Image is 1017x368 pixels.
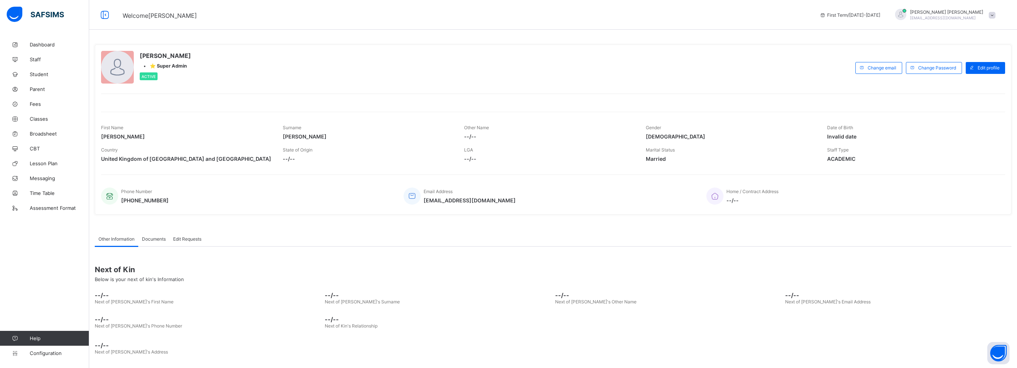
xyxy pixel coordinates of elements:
[827,147,849,153] span: Staff Type
[101,156,272,162] span: United Kingdom of [GEOGRAPHIC_DATA] and [GEOGRAPHIC_DATA]
[121,197,169,203] span: [PHONE_NUMBER]
[95,299,174,305] span: Next of [PERSON_NAME]'s First Name
[646,147,675,153] span: Marital Status
[95,316,321,323] span: --/--
[30,71,89,77] span: Student
[910,16,976,20] span: [EMAIL_ADDRESS][DOMAIN_NAME]
[868,65,896,71] span: Change email
[30,131,89,137] span: Broadsheet
[30,205,89,211] span: Assessment Format
[424,189,453,194] span: Email Address
[98,236,135,242] span: Other Information
[30,116,89,122] span: Classes
[7,7,64,22] img: safsims
[121,189,152,194] span: Phone Number
[101,147,118,153] span: Country
[827,156,998,162] span: ACADEMIC
[785,292,1011,299] span: --/--
[726,189,778,194] span: Home / Contract Address
[140,63,191,69] div: •
[325,292,551,299] span: --/--
[820,12,880,18] span: session/term information
[30,350,89,356] span: Configuration
[140,52,191,59] span: [PERSON_NAME]
[95,323,182,329] span: Next of [PERSON_NAME]'s Phone Number
[464,147,473,153] span: LGA
[555,299,637,305] span: Next of [PERSON_NAME]'s Other Name
[987,342,1010,364] button: Open asap
[283,156,453,162] span: --/--
[30,190,89,196] span: Time Table
[30,146,89,152] span: CBT
[142,74,156,79] span: Active
[30,175,89,181] span: Messaging
[464,125,489,130] span: Other Name
[910,9,983,15] span: [PERSON_NAME] [PERSON_NAME]
[95,349,168,355] span: Next of [PERSON_NAME]'s Address
[30,160,89,166] span: Lesson Plan
[646,125,661,130] span: Gender
[785,299,871,305] span: Next of [PERSON_NAME]'s Email Address
[424,197,516,203] span: [EMAIL_ADDRESS][DOMAIN_NAME]
[283,125,301,130] span: Surname
[646,133,816,140] span: [DEMOGRAPHIC_DATA]
[827,133,998,140] span: Invalid date
[726,197,778,203] span: --/--
[173,236,201,242] span: Edit Requests
[30,56,89,62] span: Staff
[646,156,816,162] span: Married
[888,9,999,21] div: AbdulazizRavat
[918,65,956,71] span: Change Password
[142,236,166,242] span: Documents
[123,12,197,19] span: Welcome [PERSON_NAME]
[95,292,321,299] span: --/--
[325,299,400,305] span: Next of [PERSON_NAME]'s Surname
[95,276,184,282] span: Below is your next of kin's Information
[325,316,551,323] span: --/--
[283,147,312,153] span: State of Origin
[101,125,123,130] span: First Name
[101,133,272,140] span: [PERSON_NAME]
[464,156,635,162] span: --/--
[30,86,89,92] span: Parent
[150,63,187,69] span: ⭐ Super Admin
[283,133,453,140] span: [PERSON_NAME]
[464,133,635,140] span: --/--
[555,292,781,299] span: --/--
[95,342,1011,349] span: --/--
[30,101,89,107] span: Fees
[30,335,89,341] span: Help
[978,65,1000,71] span: Edit profile
[325,323,378,329] span: Next of Kin's Relationship
[30,42,89,48] span: Dashboard
[827,125,853,130] span: Date of Birth
[95,265,1011,274] span: Next of Kin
